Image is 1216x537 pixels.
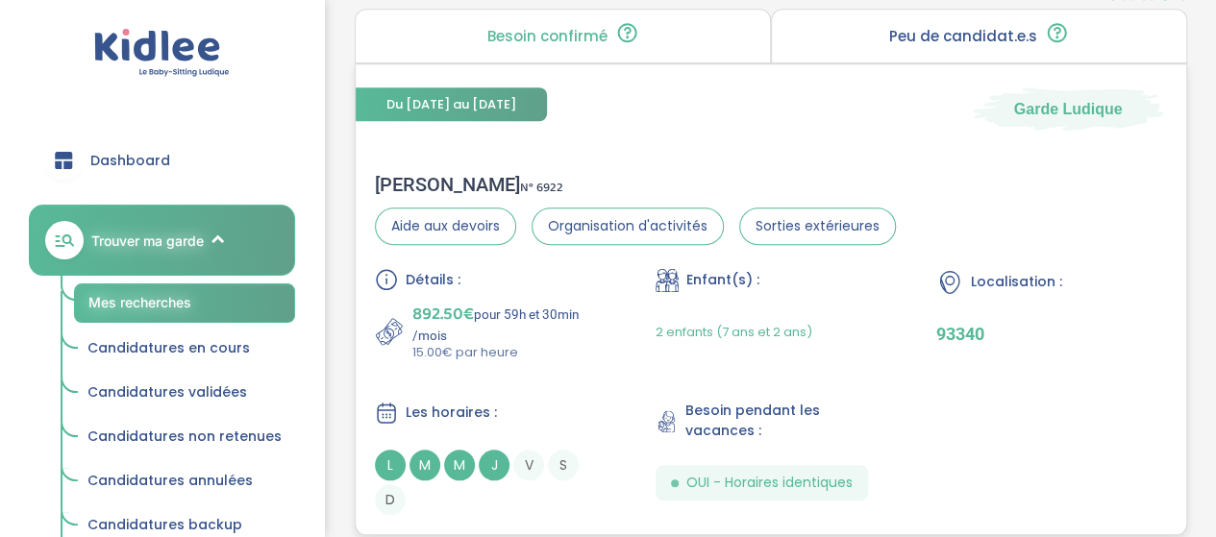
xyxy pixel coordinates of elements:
[375,450,406,480] span: L
[444,450,475,480] span: M
[971,272,1062,292] span: Localisation :
[412,343,606,362] p: 15.00€ par heure
[87,382,247,402] span: Candidatures validées
[487,29,608,44] p: Besoin confirmé
[479,450,509,480] span: J
[88,294,191,310] span: Mes recherches
[409,450,440,480] span: M
[356,87,547,121] span: Du [DATE] au [DATE]
[74,463,295,500] a: Candidatures annulées
[29,205,295,276] a: Trouver ma garde
[87,427,282,446] span: Candidatures non retenues
[29,126,295,195] a: Dashboard
[520,178,563,198] span: N° 6922
[90,151,170,171] span: Dashboard
[889,29,1037,44] p: Peu de candidat.e.s
[656,323,812,341] span: 2 enfants (7 ans et 2 ans)
[406,403,497,423] span: Les horaires :
[406,270,460,290] span: Détails :
[87,338,250,357] span: Candidatures en cours
[74,283,295,323] a: Mes recherches
[412,301,474,328] span: 892.50€
[87,515,242,534] span: Candidatures backup
[74,419,295,455] a: Candidatures non retenues
[74,375,295,411] a: Candidatures validées
[87,471,253,490] span: Candidatures annulées
[375,484,406,515] span: D
[91,231,204,251] span: Trouver ma garde
[94,29,230,78] img: logo.svg
[685,401,886,441] span: Besoin pendant les vacances :
[686,473,853,493] span: OUI - Horaires identiques
[412,301,606,343] p: pour 59h et 30min /mois
[532,207,724,245] span: Organisation d'activités
[739,207,896,245] span: Sorties extérieures
[936,324,1167,344] p: 93340
[375,207,516,245] span: Aide aux devoirs
[548,450,579,480] span: S
[1014,98,1123,119] span: Garde Ludique
[375,173,896,196] div: [PERSON_NAME]
[686,270,759,290] span: Enfant(s) :
[513,450,544,480] span: V
[74,330,295,367] a: Candidatures en cours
